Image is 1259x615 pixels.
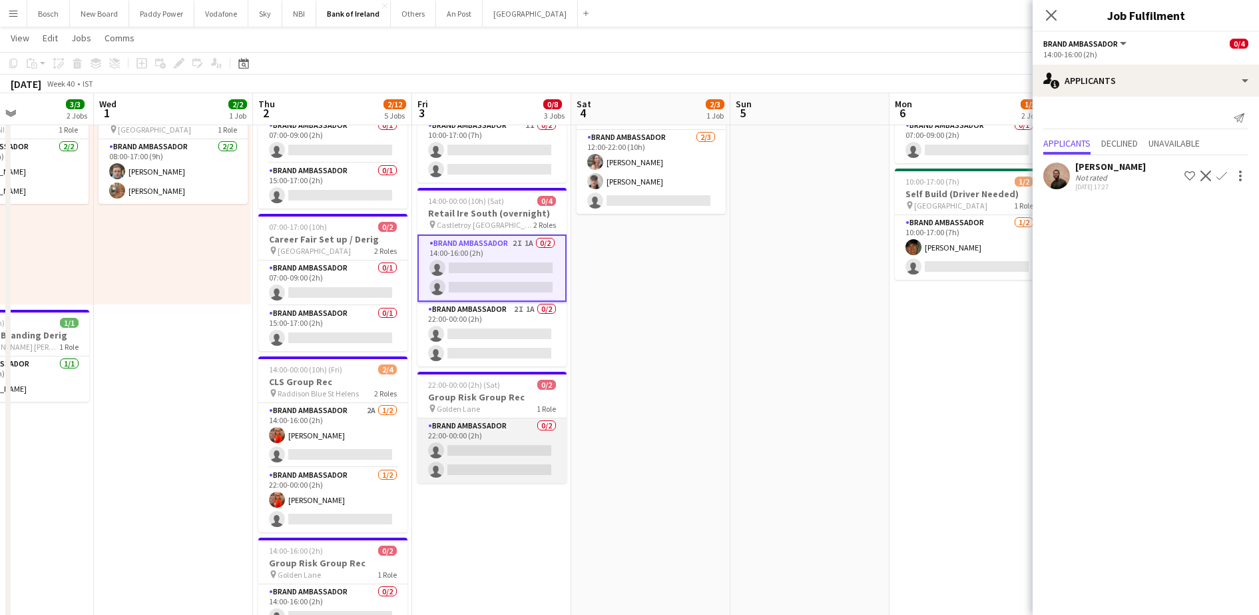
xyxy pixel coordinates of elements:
[105,32,134,44] span: Comms
[37,29,63,47] a: Edit
[1021,99,1039,109] span: 1/3
[706,99,724,109] span: 2/3
[248,1,282,27] button: Sky
[895,188,1044,200] h3: Self Build (Driver Needed)
[70,1,129,27] button: New Board
[27,1,70,27] button: Bosch
[258,163,407,209] app-card-role: Brand Ambassador0/115:00-17:00 (2h)
[5,29,35,47] a: View
[67,111,87,121] div: 2 Jobs
[278,246,351,256] span: [GEOGRAPHIC_DATA]
[269,222,327,232] span: 07:00-17:00 (10h)
[269,546,323,556] span: 14:00-16:00 (2h)
[258,118,407,163] app-card-role: Brand Ambassador0/107:00-09:00 (2h)
[378,222,397,232] span: 0/2
[11,32,29,44] span: View
[258,356,407,532] app-job-card: 14:00-00:00 (10h) (Fri)2/4CLS Group Rec Raddison Blue St Helens2 RolesBrand Ambassador2A1/214:00-...
[417,188,567,366] app-job-card: 14:00-00:00 (10h) (Sat)0/4Retail Ire South (overnight) Castletroy [GEOGRAPHIC_DATA]2 RolesBrand A...
[417,418,567,483] app-card-role: Brand Ambassador0/222:00-00:00 (2h)
[269,364,342,374] span: 14:00-00:00 (10h) (Fri)
[437,404,480,414] span: Golden Lane
[1043,49,1248,59] div: 14:00-16:00 (2h)
[378,364,397,374] span: 2/4
[1033,65,1259,97] div: Applicants
[1043,139,1091,148] span: Applicants
[258,557,407,569] h3: Group Risk Group Rec
[282,1,316,27] button: NBI
[706,111,724,121] div: 1 Job
[258,214,407,351] app-job-card: 07:00-17:00 (10h)0/2Career Fair Set up / Derig [GEOGRAPHIC_DATA]2 RolesBrand Ambassador0/107:00-0...
[577,98,591,110] span: Sat
[278,388,359,398] span: Raddison Blue St Helens
[895,98,912,110] span: Mon
[194,1,248,27] button: Vodafone
[59,342,79,352] span: 1 Role
[97,105,117,121] span: 1
[415,105,428,121] span: 3
[543,99,562,109] span: 0/8
[537,196,556,206] span: 0/4
[258,376,407,388] h3: CLS Group Rec
[417,118,567,183] app-card-role: Brand Ambassador1I0/210:00-17:00 (7h)
[66,29,97,47] a: Jobs
[258,71,407,209] app-job-card: 07:00-17:00 (10h)0/2Career Fair Set up / Derig Linkedin Offices2 RolesBrand Ambassador0/107:00-09...
[258,98,275,110] span: Thu
[1230,39,1248,49] span: 0/4
[1148,139,1200,148] span: Unavailable
[391,1,436,27] button: Others
[256,105,275,121] span: 2
[1015,177,1033,187] span: 1/2
[1075,161,1146,173] div: [PERSON_NAME]
[118,125,191,135] span: [GEOGRAPHIC_DATA]
[417,71,567,183] app-job-card: 10:00-17:00 (7h)0/2Self Build (Driver Needed) [GEOGRAPHIC_DATA]1 RoleBrand Ambassador1I0/210:00-1...
[374,246,397,256] span: 2 Roles
[544,111,565,121] div: 3 Jobs
[129,1,194,27] button: Paddy Power
[1101,139,1138,148] span: Declined
[428,380,500,390] span: 22:00-00:00 (2h) (Sat)
[278,570,321,580] span: Golden Lane
[228,99,247,109] span: 2/2
[736,98,752,110] span: Sun
[417,391,567,403] h3: Group Risk Group Rec
[437,220,533,230] span: Castletroy [GEOGRAPHIC_DATA]
[218,125,237,135] span: 1 Role
[895,169,1044,280] app-job-card: 10:00-17:00 (7h)1/2Self Build (Driver Needed) [GEOGRAPHIC_DATA]1 RoleBrand Ambassador1/210:00-17:...
[378,546,397,556] span: 0/2
[893,105,912,121] span: 6
[60,318,79,328] span: 1/1
[417,207,567,219] h3: Retail Ire South (overnight)
[71,32,91,44] span: Jobs
[417,372,567,483] app-job-card: 22:00-00:00 (2h) (Sat)0/2Group Risk Group Rec Golden Lane1 RoleBrand Ambassador0/222:00-00:00 (2h)
[895,215,1044,280] app-card-role: Brand Ambassador1/210:00-17:00 (7h)[PERSON_NAME]
[378,570,397,580] span: 1 Role
[577,71,726,214] app-job-card: 12:00-22:00 (10h)2/3Virgin Media [GEOGRAPHIC_DATA] [GEOGRAPHIC_DATA]1 RoleBrand Ambassador2/312:0...
[417,98,428,110] span: Fri
[895,118,1044,163] app-card-role: Brand Ambassador0/107:00-09:00 (2h)
[417,235,567,302] app-card-role: Brand Ambassador2I1A0/214:00-16:00 (2h)
[99,139,248,204] app-card-role: Brand Ambassador2/208:00-17:00 (9h)[PERSON_NAME][PERSON_NAME]
[537,404,556,414] span: 1 Role
[417,302,567,366] app-card-role: Brand Ambassador2I1A0/222:00-00:00 (2h)
[66,99,85,109] span: 3/3
[258,306,407,351] app-card-role: Brand Ambassador0/115:00-17:00 (2h)
[428,196,504,206] span: 14:00-00:00 (10h) (Sat)
[1043,39,1118,49] span: Brand Ambassador
[577,130,726,214] app-card-role: Brand Ambassador2/312:00-22:00 (10h)[PERSON_NAME][PERSON_NAME]
[1021,111,1042,121] div: 2 Jobs
[258,233,407,245] h3: Career Fair Set up / Derig
[99,98,117,110] span: Wed
[258,468,407,532] app-card-role: Brand Ambassador1/222:00-00:00 (2h)[PERSON_NAME]
[99,107,248,204] app-job-card: 08:00-17:00 (9h)2/2 [GEOGRAPHIC_DATA]1 RoleBrand Ambassador2/208:00-17:00 (9h)[PERSON_NAME][PERSO...
[258,261,407,306] app-card-role: Brand Ambassador0/107:00-09:00 (2h)
[1043,39,1129,49] button: Brand Ambassador
[383,99,406,109] span: 2/12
